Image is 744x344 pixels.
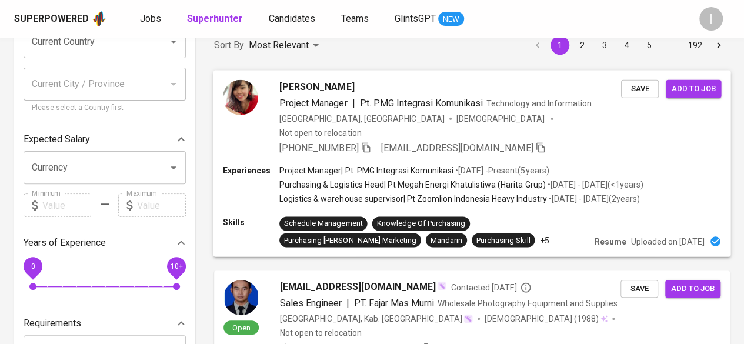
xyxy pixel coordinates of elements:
[284,235,416,246] div: Purchasing [PERSON_NAME] Marketing
[280,313,473,325] div: [GEOGRAPHIC_DATA], Kab. [GEOGRAPHIC_DATA]
[595,235,626,247] p: Resume
[280,280,436,294] span: [EMAIL_ADDRESS][DOMAIN_NAME]
[14,12,89,26] div: Superpowered
[476,235,530,246] div: Purchasing Skill
[24,312,186,335] div: Requirements
[279,193,546,205] p: Logistics & warehouse supervisor | Pt Zoomlion Indonesia Heavy Industry
[24,231,186,255] div: Years of Experience
[165,159,182,176] button: Open
[24,316,81,330] p: Requirements
[662,39,681,51] div: …
[359,97,483,108] span: Pt. PMG Integrasi Komunikasi
[381,142,533,153] span: [EMAIL_ADDRESS][DOMAIN_NAME]
[346,296,349,310] span: |
[31,262,35,270] span: 0
[269,12,318,26] a: Candidates
[539,234,549,246] p: +5
[187,12,245,26] a: Superhunter
[140,13,161,24] span: Jobs
[269,13,315,24] span: Candidates
[24,236,106,250] p: Years of Experience
[341,13,369,24] span: Teams
[463,314,473,323] img: magic_wand.svg
[640,36,659,55] button: Go to page 5
[24,128,186,151] div: Expected Salary
[395,12,464,26] a: GlintsGPT NEW
[280,298,342,309] span: Sales Engineer
[545,179,643,191] p: • [DATE] - [DATE] ( <1 years )
[42,193,91,217] input: Value
[546,193,639,205] p: • [DATE] - [DATE] ( 2 years )
[352,96,355,110] span: |
[214,71,730,256] a: [PERSON_NAME]Project Manager|Pt. PMG Integrasi KomunikasiTechnology and Information[GEOGRAPHIC_DA...
[621,79,659,98] button: Save
[170,262,182,270] span: 10+
[137,193,186,217] input: Value
[456,112,546,124] span: [DEMOGRAPHIC_DATA]
[665,280,720,298] button: Add to job
[671,282,715,296] span: Add to job
[685,36,706,55] button: Go to page 192
[279,142,358,153] span: [PHONE_NUMBER]
[32,102,178,114] p: Please select a Country first
[214,38,244,52] p: Sort By
[453,165,549,176] p: • [DATE] - Present ( 5 years )
[223,165,279,176] p: Experiences
[486,98,592,108] span: Technology and Information
[626,282,652,296] span: Save
[595,36,614,55] button: Go to page 3
[341,12,371,26] a: Teams
[438,14,464,25] span: NEW
[24,132,90,146] p: Expected Salary
[437,281,446,290] img: magic_wand.svg
[520,282,532,293] svg: By Jakarta recruiter
[280,327,362,339] p: Not open to relocation
[228,323,255,333] span: Open
[284,218,362,229] div: Schedule Management
[627,82,653,95] span: Save
[672,82,715,95] span: Add to job
[187,13,243,24] b: Superhunter
[620,280,658,298] button: Save
[395,13,436,24] span: GlintsGPT
[279,126,361,138] p: Not open to relocation
[279,179,545,191] p: Purchasing & Logistics Head | Pt Megah Energi Khatulistiwa (Harita Grup)
[140,12,164,26] a: Jobs
[279,112,445,124] div: [GEOGRAPHIC_DATA], [GEOGRAPHIC_DATA]
[631,235,705,247] p: Uploaded on [DATE]
[709,36,728,55] button: Go to next page
[666,79,721,98] button: Add to job
[377,218,465,229] div: Knowledge Of Purchasing
[699,7,723,31] div: I
[279,165,453,176] p: Project Manager | Pt. PMG Integrasi Komunikasi
[165,34,182,50] button: Open
[485,313,608,325] div: (1988)
[279,97,347,108] span: Project Manager
[551,36,569,55] button: page 1
[249,38,309,52] p: Most Relevant
[526,36,730,55] nav: pagination navigation
[618,36,636,55] button: Go to page 4
[91,10,107,28] img: app logo
[431,235,462,246] div: Mandarin
[485,313,574,325] span: [DEMOGRAPHIC_DATA]
[223,216,279,228] p: Skills
[279,79,354,93] span: [PERSON_NAME]
[573,36,592,55] button: Go to page 2
[249,35,323,56] div: Most Relevant
[14,10,107,28] a: Superpoweredapp logo
[354,298,434,309] span: PT. Fajar Mas Murni
[223,79,258,115] img: e24f824f4cfea5eb6256fa3407a4b99c.jpeg
[451,282,532,293] span: Contacted [DATE]
[438,299,618,308] span: Wholesale Photography Equipment and Supplies
[223,280,259,315] img: 06d63c3163b0b59a59c0bd3544c62eb2.jpg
